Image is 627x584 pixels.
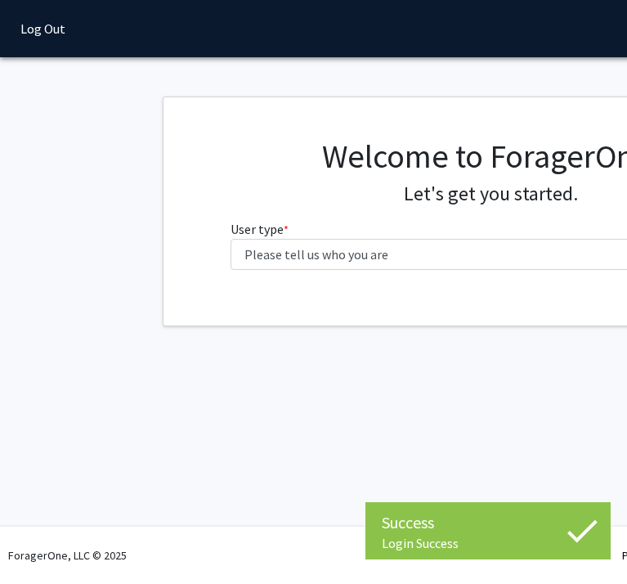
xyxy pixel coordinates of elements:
[382,510,594,535] div: Success
[8,527,127,584] div: ForagerOne, LLC © 2025
[382,535,594,551] div: Login Success
[231,219,289,239] label: User type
